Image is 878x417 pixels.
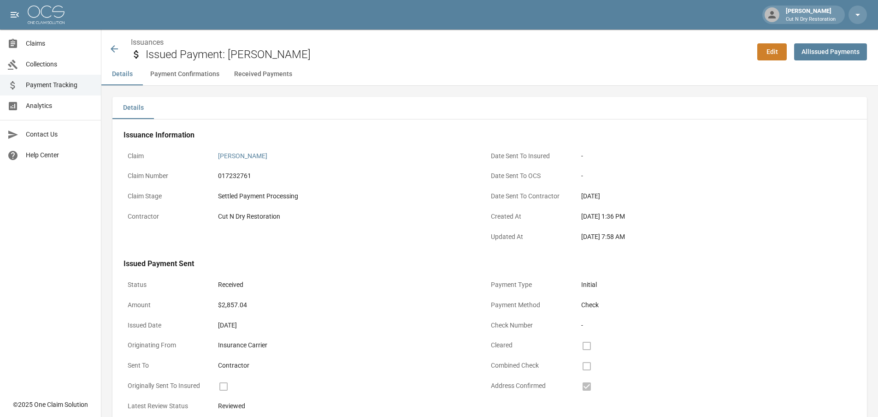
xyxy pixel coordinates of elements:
p: Updated At [487,228,570,246]
div: [DATE] [218,321,471,330]
p: Latest Review Status [124,397,206,415]
a: AllIssued Payments [794,43,867,60]
p: Issued Date [124,316,206,334]
p: Combined Check [487,357,570,375]
p: Sent To [124,357,206,375]
p: Cleared [487,336,570,354]
p: Payment Type [487,276,570,294]
div: [DATE] [581,191,835,201]
div: Received [218,280,471,290]
div: Cut N Dry Restoration [218,212,471,221]
p: Amount [124,296,206,314]
span: Contact Us [26,130,94,139]
button: Details [101,63,143,85]
p: Originally Sent To Insured [124,377,206,395]
p: Date Sent To Insured [487,147,570,165]
p: Cut N Dry Restoration [786,16,836,24]
div: details tabs [112,97,867,119]
button: Details [112,97,154,119]
p: Status [124,276,206,294]
div: Reviewed [218,401,471,411]
p: Check Number [487,316,570,334]
span: Claims [26,39,94,48]
img: ocs-logo-white-transparent.png [28,6,65,24]
div: [DATE] 1:36 PM [581,212,835,221]
span: Payment Tracking [26,80,94,90]
a: Issuances [131,38,164,47]
p: Address Confirmed [487,377,570,395]
p: Date Sent To OCS [487,167,570,185]
a: Edit [757,43,787,60]
span: Collections [26,60,94,69]
a: [PERSON_NAME] [218,152,267,160]
p: Claim Number [124,167,206,185]
p: Created At [487,208,570,226]
div: Initial [581,280,835,290]
div: [PERSON_NAME] [782,6,839,23]
span: Analytics [26,101,94,111]
div: Check [581,300,835,310]
button: open drawer [6,6,24,24]
p: Originating From [124,336,206,354]
div: anchor tabs [101,63,878,85]
p: Claim [124,147,206,165]
p: Contractor [124,208,206,226]
button: Payment Confirmations [143,63,227,85]
h4: Issuance Information [124,131,839,140]
span: Help Center [26,150,94,160]
div: Contractor [218,361,471,370]
div: Insurance Carrier [218,340,471,350]
h2: Issued Payment: [PERSON_NAME] [146,48,750,61]
p: Payment Method [487,296,570,314]
div: $2,857.04 [218,300,471,310]
div: - [581,151,835,161]
p: Claim Stage [124,187,206,205]
button: Received Payments [227,63,300,85]
div: - [581,171,835,181]
div: © 2025 One Claim Solution [13,400,88,409]
div: [DATE] 7:58 AM [581,232,835,242]
p: Date Sent To Contractor [487,187,570,205]
div: Settled Payment Processing [218,191,471,201]
div: 017232761 [218,171,471,181]
div: - [581,321,835,330]
h4: Issued Payment Sent [124,259,839,268]
nav: breadcrumb [131,37,750,48]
